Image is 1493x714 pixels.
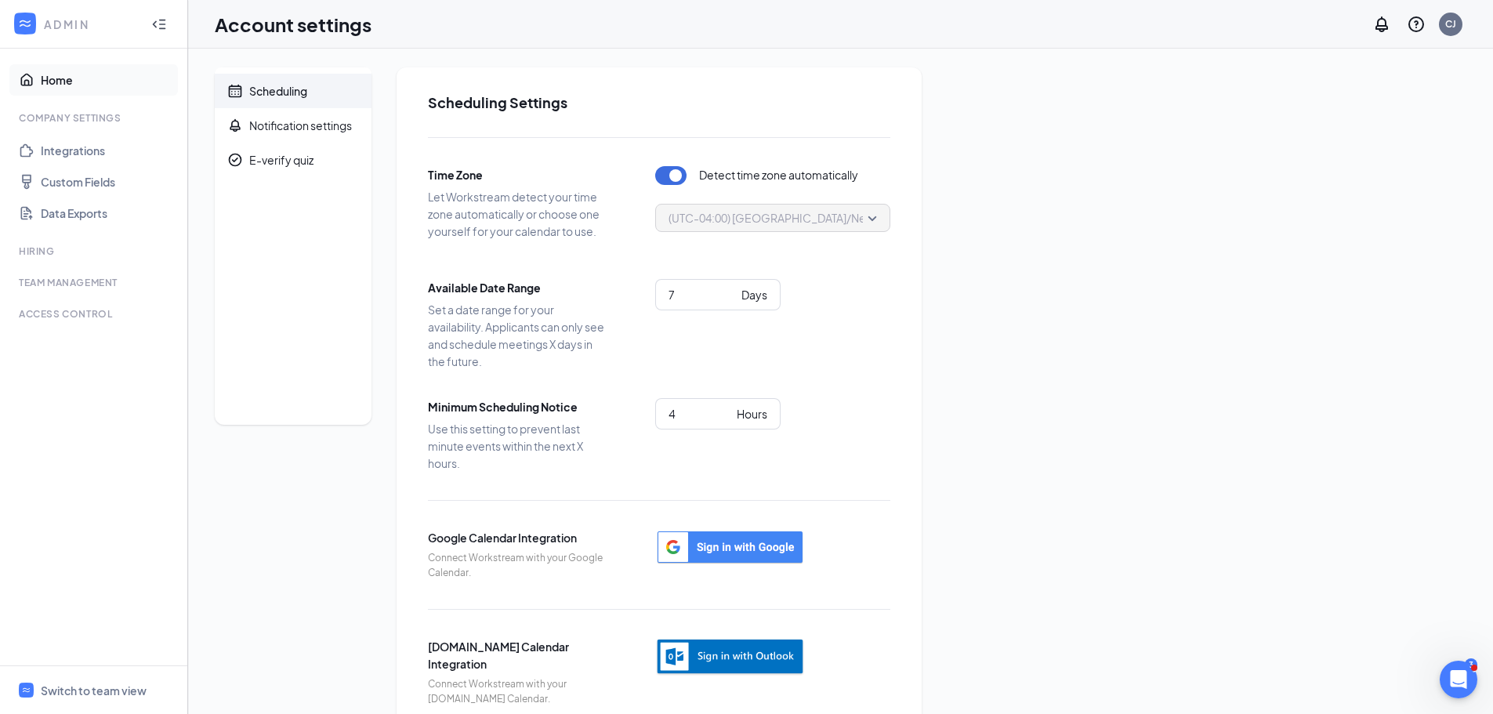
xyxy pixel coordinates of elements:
[428,529,608,546] span: Google Calendar Integration
[249,152,313,168] div: E-verify quiz
[428,638,608,672] span: [DOMAIN_NAME] Calendar Integration
[428,420,608,472] span: Use this setting to prevent last minute events within the next X hours.
[227,118,243,133] svg: Bell
[428,677,608,707] span: Connect Workstream with your [DOMAIN_NAME] Calendar.
[41,166,175,198] a: Custom Fields
[1372,15,1391,34] svg: Notifications
[1445,17,1456,31] div: CJ
[215,74,371,108] a: CalendarScheduling
[21,685,31,695] svg: WorkstreamLogo
[428,279,608,296] span: Available Date Range
[19,245,172,258] div: Hiring
[227,83,243,99] svg: Calendar
[428,398,608,415] span: Minimum Scheduling Notice
[428,166,608,183] span: Time Zone
[215,143,371,177] a: CheckmarkCircleE-verify quiz
[699,166,858,185] span: Detect time zone automatically
[1440,661,1477,698] iframe: Intercom live chat
[44,16,137,32] div: ADMIN
[737,405,767,422] div: Hours
[215,11,371,38] h1: Account settings
[249,118,352,133] div: Notification settings
[428,301,608,370] span: Set a date range for your availability. Applicants can only see and schedule meetings X days in t...
[428,188,608,240] span: Let Workstream detect your time zone automatically or choose one yourself for your calendar to use.
[19,276,172,289] div: Team Management
[227,152,243,168] svg: CheckmarkCircle
[428,551,608,581] span: Connect Workstream with your Google Calendar.
[249,83,307,99] div: Scheduling
[1465,658,1477,672] div: 3
[741,286,767,303] div: Days
[41,683,147,698] div: Switch to team view
[41,198,175,229] a: Data Exports
[215,108,371,143] a: BellNotification settings
[19,307,172,321] div: Access control
[1407,15,1426,34] svg: QuestionInfo
[428,92,890,112] h2: Scheduling Settings
[19,111,172,125] div: Company Settings
[151,16,167,32] svg: Collapse
[17,16,33,31] svg: WorkstreamLogo
[41,64,175,96] a: Home
[669,206,980,230] span: (UTC-04:00) [GEOGRAPHIC_DATA]/New_York - Eastern Time
[41,135,175,166] a: Integrations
